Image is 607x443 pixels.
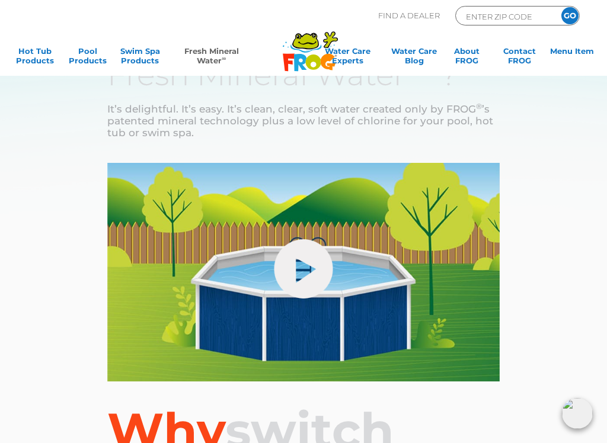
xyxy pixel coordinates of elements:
a: AboutFROG [443,46,490,70]
sup: ® [476,102,482,111]
a: Water CareBlog [391,46,438,70]
img: openIcon [562,398,593,429]
a: Water CareExperts [310,46,385,70]
input: Zip Code Form [465,9,545,23]
a: Menu Item [548,46,595,70]
a: Fresh MineralWater∞ [170,46,254,70]
sup: ∞ [222,55,226,62]
a: Hot TubProducts [12,46,59,70]
a: PoolProducts [65,46,111,70]
input: GO [561,7,579,24]
sup: ®∞ [405,52,440,80]
img: fmw-main-video-cover [107,163,499,381]
h3: Fresh Mineral Water ? [107,59,499,91]
a: Swim SpaProducts [117,46,164,70]
a: ContactFROG [496,46,543,70]
p: It’s delightful. It’s easy. It’s clean, clear, soft water created only by FROG ’s patented minera... [107,103,499,139]
p: Find A Dealer [378,6,440,25]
